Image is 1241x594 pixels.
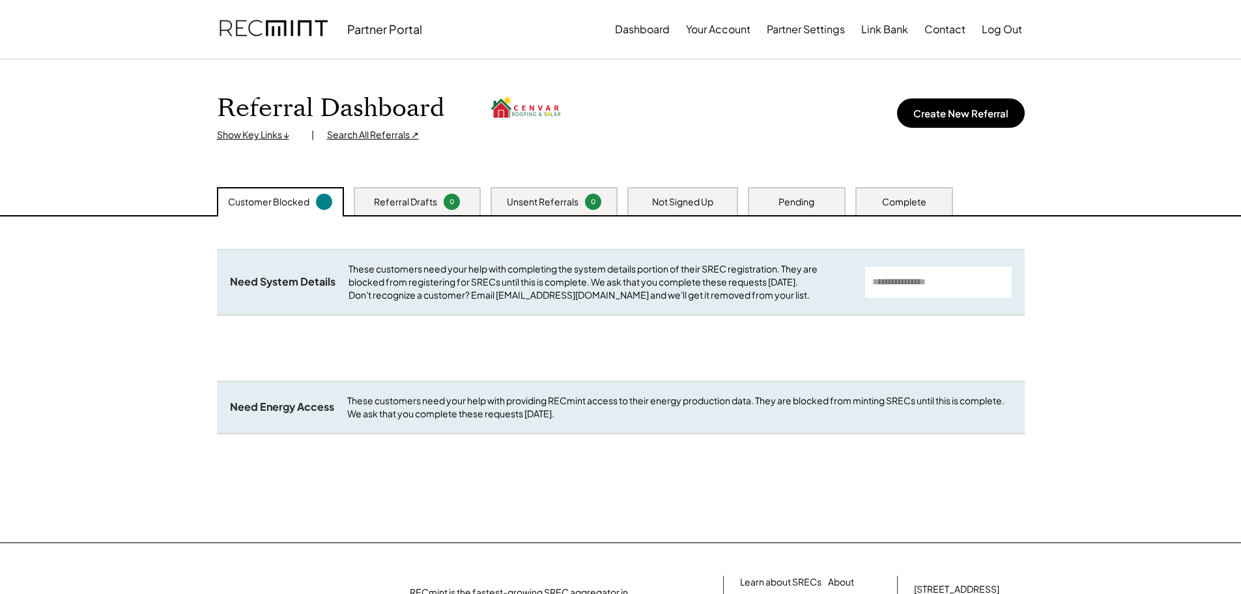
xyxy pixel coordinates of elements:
[882,196,926,209] div: Complete
[778,196,814,209] div: Pending
[311,128,314,141] div: |
[587,197,599,207] div: 0
[652,196,713,209] div: Not Signed Up
[507,196,578,209] div: Unsent Referrals
[897,98,1025,128] button: Create New Referral
[230,400,334,414] div: Need Energy Access
[446,197,458,207] div: 0
[924,16,965,42] button: Contact
[220,7,328,52] img: recmint-logotype%403x.png
[490,92,562,125] img: cenvar%20solar.png
[828,576,854,589] a: About
[686,16,750,42] button: Your Account
[217,128,298,141] div: Show Key Links ↓
[228,196,309,209] div: Customer Blocked
[349,263,852,301] div: These customers need your help with completing the system details portion of their SREC registrat...
[615,16,670,42] button: Dashboard
[230,275,335,289] div: Need System Details
[767,16,845,42] button: Partner Settings
[982,16,1022,42] button: Log Out
[861,16,908,42] button: Link Bank
[347,22,422,37] div: Partner Portal
[347,394,1012,420] div: These customers need your help with providing RECmint access to their energy production data. The...
[217,93,444,124] h1: Referral Dashboard
[374,196,437,209] div: Referral Drafts
[327,128,419,141] div: Search All Referrals ↗
[740,576,821,589] a: Learn about SRECs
